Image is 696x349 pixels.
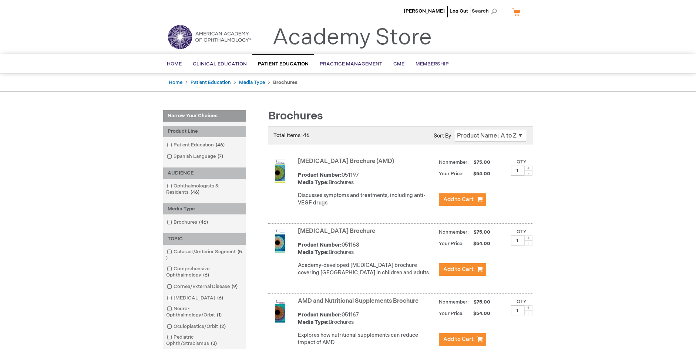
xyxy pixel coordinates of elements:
a: [MEDICAL_DATA] Brochure [298,228,375,235]
span: 6 [215,295,225,301]
strong: Your Price: [439,311,464,316]
a: AMD and Nutritional Supplements Brochure [298,298,418,305]
label: Qty [517,159,527,165]
span: Practice Management [320,61,382,67]
a: Pediatric Ophth/Strabismus3 [165,334,244,347]
span: Membership [416,61,449,67]
strong: Nonmember: [439,228,469,237]
a: Oculoplastics/Orbit2 [165,323,229,330]
span: 5 [166,249,242,261]
span: 7 [216,153,225,159]
a: Cataract/Anterior Segment5 [165,248,244,262]
strong: Nonmember: [439,298,469,307]
strong: Narrow Your Choices [163,110,246,122]
input: Qty [511,236,524,245]
input: Qty [511,166,524,176]
div: 051167 Brochures [298,311,435,326]
span: 3 [209,340,219,346]
span: $54.00 [465,241,491,247]
span: Clinical Education [193,61,247,67]
a: Patient Education [191,79,231,85]
img: Amblyopia Brochure [268,229,292,253]
a: [MEDICAL_DATA] Brochure (AMD) [298,158,394,165]
span: 2 [218,323,228,329]
strong: Media Type: [298,249,329,255]
span: 46 [189,189,201,195]
p: Discusses symptoms and treatments, including anti-VEGF drugs [298,192,435,207]
div: AUDIENCE [163,167,246,179]
a: Log Out [450,8,468,14]
a: Neuro-Ophthalmology/Orbit1 [165,305,244,319]
a: Patient Education46 [165,142,228,149]
a: Cornea/External Disease9 [165,283,241,290]
button: Add to Cart [439,193,486,206]
a: Academy Store [272,24,432,51]
span: $75.00 [473,159,491,165]
span: Patient Education [258,61,309,67]
strong: Product Number: [298,242,342,248]
strong: Brochures [273,79,297,85]
span: Add to Cart [443,336,474,343]
p: Explores how nutritional supplements can reduce impact of AMD [298,332,435,346]
button: Add to Cart [439,263,486,276]
p: Academy-developed [MEDICAL_DATA] brochure covering [GEOGRAPHIC_DATA] in children and adults. [298,262,435,277]
span: Home [167,61,182,67]
a: Ophthalmologists & Residents46 [165,183,244,196]
div: Product Line [163,126,246,137]
strong: Media Type: [298,319,329,325]
img: AMD and Nutritional Supplements Brochure [268,299,292,323]
span: 6 [201,272,211,278]
span: 1 [215,312,223,318]
a: Home [169,79,182,85]
a: Spanish Language7 [165,153,226,160]
strong: Your Price: [439,171,464,177]
a: Brochures46 [165,219,211,226]
div: 051197 Brochures [298,172,435,186]
div: TOPIC [163,233,246,245]
span: $75.00 [473,299,491,305]
a: Media Type [239,79,265,85]
a: [MEDICAL_DATA]6 [165,295,226,302]
img: Age-Related Macular Degeneration Brochure (AMD) [268,159,292,183]
button: Add to Cart [439,333,486,346]
strong: Media Type: [298,179,329,186]
span: $75.00 [473,229,491,235]
label: Qty [517,299,527,305]
a: Comprehensive Ophthalmology6 [165,265,244,279]
span: Add to Cart [443,196,474,203]
strong: Nonmember: [439,158,469,167]
a: [PERSON_NAME] [404,8,445,14]
input: Qty [511,305,524,315]
span: Total items: 46 [273,132,310,139]
span: $54.00 [465,311,491,316]
label: Sort By [434,133,451,139]
strong: Product Number: [298,312,342,318]
strong: Your Price: [439,241,464,247]
span: $54.00 [465,171,491,177]
span: 46 [197,219,210,225]
span: Add to Cart [443,266,474,273]
span: CME [393,61,404,67]
div: Media Type [163,203,246,215]
label: Qty [517,229,527,235]
div: 051168 Brochures [298,241,435,256]
strong: Product Number: [298,172,342,178]
span: 46 [214,142,226,148]
span: 9 [230,284,239,289]
span: Search [472,4,500,18]
span: Brochures [268,109,323,123]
